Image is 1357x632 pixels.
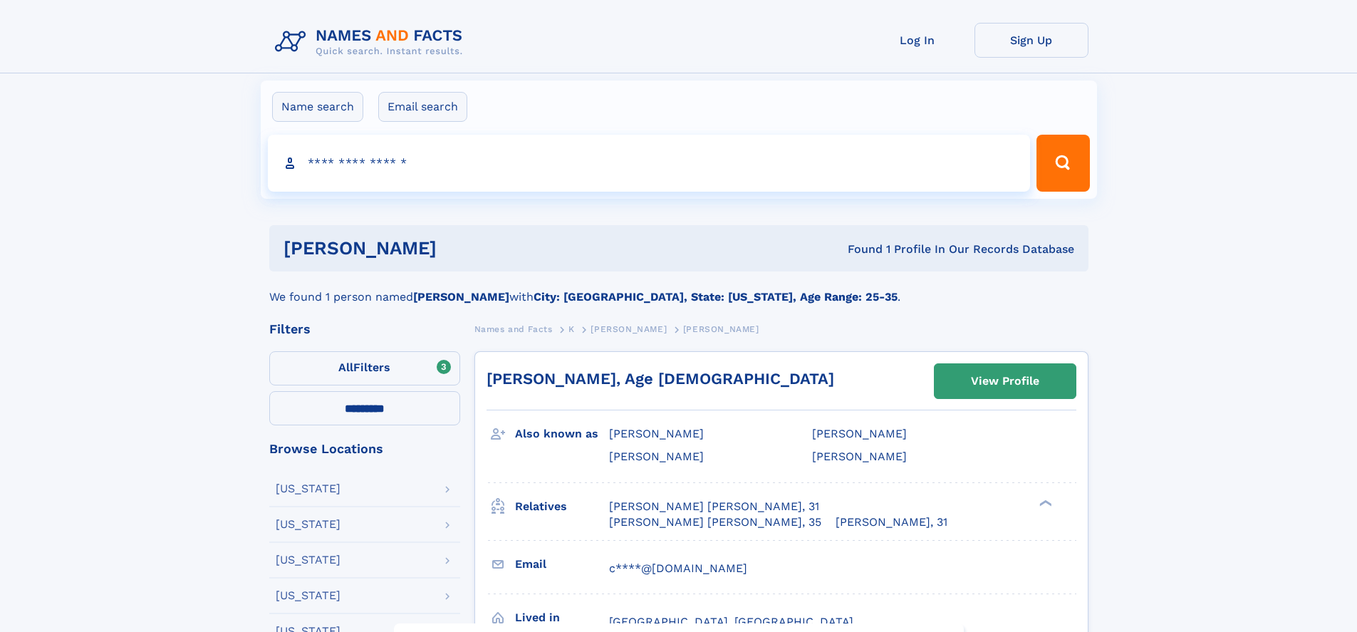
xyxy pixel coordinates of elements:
[515,552,609,576] h3: Email
[609,514,821,530] a: [PERSON_NAME] [PERSON_NAME], 35
[276,519,340,530] div: [US_STATE]
[642,242,1074,257] div: Found 1 Profile In Our Records Database
[268,135,1031,192] input: search input
[683,324,759,334] span: [PERSON_NAME]
[284,239,643,257] h1: [PERSON_NAME]
[609,615,853,628] span: [GEOGRAPHIC_DATA], [GEOGRAPHIC_DATA]
[609,427,704,440] span: [PERSON_NAME]
[276,554,340,566] div: [US_STATE]
[609,499,819,514] a: [PERSON_NAME] [PERSON_NAME], 31
[591,324,667,334] span: [PERSON_NAME]
[515,606,609,630] h3: Lived in
[338,361,353,374] span: All
[974,23,1088,58] a: Sign Up
[1036,135,1089,192] button: Search Button
[413,290,509,304] b: [PERSON_NAME]
[568,320,575,338] a: K
[812,427,907,440] span: [PERSON_NAME]
[861,23,974,58] a: Log In
[269,271,1088,306] div: We found 1 person named with .
[276,590,340,601] div: [US_STATE]
[269,351,460,385] label: Filters
[269,23,474,61] img: Logo Names and Facts
[534,290,898,304] b: City: [GEOGRAPHIC_DATA], State: [US_STATE], Age Range: 25-35
[272,92,363,122] label: Name search
[836,514,947,530] a: [PERSON_NAME], 31
[487,370,834,388] a: [PERSON_NAME], Age [DEMOGRAPHIC_DATA]
[474,320,553,338] a: Names and Facts
[269,323,460,336] div: Filters
[591,320,667,338] a: [PERSON_NAME]
[971,365,1039,398] div: View Profile
[269,442,460,455] div: Browse Locations
[812,450,907,463] span: [PERSON_NAME]
[515,422,609,446] h3: Also known as
[935,364,1076,398] a: View Profile
[609,450,704,463] span: [PERSON_NAME]
[276,483,340,494] div: [US_STATE]
[568,324,575,334] span: K
[1036,498,1053,507] div: ❯
[378,92,467,122] label: Email search
[515,494,609,519] h3: Relatives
